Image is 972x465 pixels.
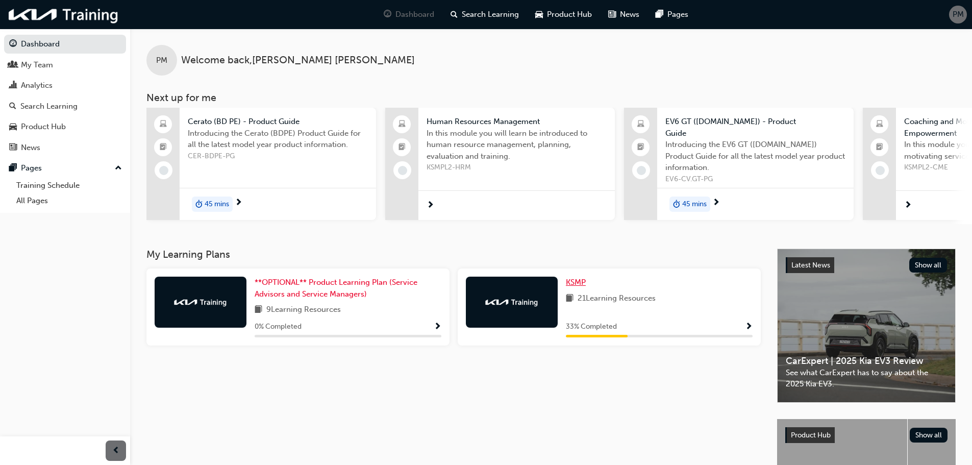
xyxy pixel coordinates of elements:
[434,321,441,333] button: Show Progress
[667,9,688,20] span: Pages
[9,102,16,111] span: search-icon
[21,162,42,174] div: Pages
[578,292,656,305] span: 21 Learning Resources
[4,76,126,95] a: Analytics
[4,56,126,75] a: My Team
[385,108,615,220] a: Human Resources ManagementIn this module you will learn be introduced to human resource managemen...
[665,139,845,174] span: Introducing the EV6 GT ([DOMAIN_NAME]) Product Guide for all the latest model year product inform...
[12,178,126,193] a: Training Schedule
[566,292,574,305] span: book-icon
[637,141,644,154] span: booktick-icon
[786,257,947,274] a: Latest NewsShow all
[909,258,948,273] button: Show all
[195,198,203,211] span: duration-icon
[9,61,17,70] span: people-icon
[442,4,527,25] a: search-iconSearch Learning
[566,277,590,288] a: KSMP
[620,9,639,20] span: News
[384,8,391,21] span: guage-icon
[745,321,753,333] button: Show Progress
[188,128,368,151] span: Introducing the Cerato (BDPE) Product Guide for all the latest model year product information.
[953,9,964,20] span: PM
[427,201,434,210] span: next-icon
[910,428,948,443] button: Show all
[21,80,53,91] div: Analytics
[146,249,761,260] h3: My Learning Plans
[9,143,17,153] span: news-icon
[235,199,242,208] span: next-icon
[20,101,78,112] div: Search Learning
[876,141,883,154] span: booktick-icon
[4,33,126,159] button: DashboardMy TeamAnalyticsSearch LearningProduct HubNews
[21,121,66,133] div: Product Hub
[427,128,607,162] span: In this module you will learn be introduced to human resource management, planning, evaluation an...
[547,9,592,20] span: Product Hub
[181,55,415,66] span: Welcome back , [PERSON_NAME] [PERSON_NAME]
[791,431,831,439] span: Product Hub
[427,116,607,128] span: Human Resources Management
[647,4,696,25] a: pages-iconPages
[4,35,126,54] a: Dashboard
[786,367,947,390] span: See what CarExpert has to say about the 2025 Kia EV3.
[9,81,17,90] span: chart-icon
[12,193,126,209] a: All Pages
[876,166,885,175] span: learningRecordVerb_NONE-icon
[484,297,540,307] img: kia-training
[608,8,616,21] span: news-icon
[5,4,122,25] a: kia-training
[255,277,441,300] a: **OPTIONAL** Product Learning Plan (Service Advisors and Service Managers)
[637,118,644,131] span: laptop-icon
[566,321,617,333] span: 33 % Completed
[4,117,126,136] a: Product Hub
[255,304,262,316] span: book-icon
[785,427,948,444] a: Product HubShow all
[427,162,607,174] span: KSMPL2-HRM
[188,116,368,128] span: Cerato (BD PE) - Product Guide
[665,174,845,185] span: EV6-CV.GT-PG
[146,108,376,220] a: Cerato (BD PE) - Product GuideIntroducing the Cerato (BDPE) Product Guide for all the latest mode...
[4,97,126,116] a: Search Learning
[600,4,647,25] a: news-iconNews
[172,297,229,307] img: kia-training
[745,323,753,332] span: Show Progress
[434,323,441,332] span: Show Progress
[398,141,406,154] span: booktick-icon
[255,321,302,333] span: 0 % Completed
[949,6,967,23] button: PM
[4,159,126,178] button: Pages
[682,199,707,210] span: 45 mins
[566,278,586,287] span: KSMP
[376,4,442,25] a: guage-iconDashboard
[205,199,229,210] span: 45 mins
[395,9,434,20] span: Dashboard
[115,162,122,175] span: up-icon
[786,355,947,367] span: CarExpert | 2025 Kia EV3 Review
[21,59,53,71] div: My Team
[462,9,519,20] span: Search Learning
[4,138,126,157] a: News
[712,199,720,208] span: next-icon
[673,198,680,211] span: duration-icon
[160,118,167,131] span: laptop-icon
[266,304,341,316] span: 9 Learning Resources
[9,123,17,132] span: car-icon
[112,445,120,457] span: prev-icon
[156,55,167,66] span: PM
[159,166,168,175] span: learningRecordVerb_NONE-icon
[527,4,600,25] a: car-iconProduct Hub
[777,249,956,403] a: Latest NewsShow allCarExpert | 2025 Kia EV3 ReviewSee what CarExpert has to say about the 2025 Ki...
[398,166,407,175] span: learningRecordVerb_NONE-icon
[160,141,167,154] span: booktick-icon
[904,201,912,210] span: next-icon
[451,8,458,21] span: search-icon
[130,92,972,104] h3: Next up for me
[791,261,830,270] span: Latest News
[9,40,17,49] span: guage-icon
[188,151,368,162] span: CER-BDPE-PG
[255,278,417,299] span: **OPTIONAL** Product Learning Plan (Service Advisors and Service Managers)
[876,118,883,131] span: laptop-icon
[637,166,646,175] span: learningRecordVerb_NONE-icon
[665,116,845,139] span: EV6 GT ([DOMAIN_NAME]) - Product Guide
[656,8,663,21] span: pages-icon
